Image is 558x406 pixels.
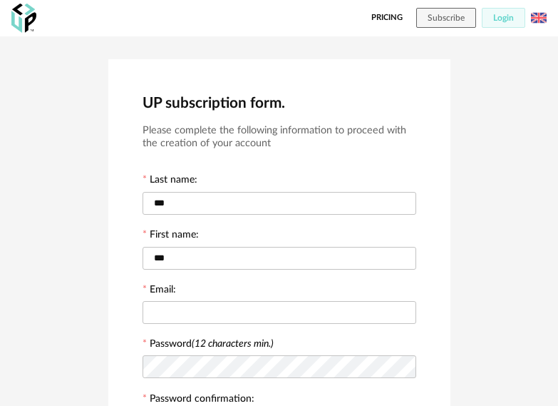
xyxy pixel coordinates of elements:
[428,14,465,22] span: Subscribe
[371,8,403,28] a: Pricing
[143,175,197,188] label: Last name:
[143,230,199,243] label: First name:
[143,285,176,298] label: Email:
[416,8,476,28] button: Subscribe
[531,10,547,26] img: us
[150,339,274,349] label: Password
[482,8,525,28] button: Login
[143,93,416,113] h2: UP subscription form.
[493,14,514,22] span: Login
[143,124,416,151] h3: Please complete the following information to proceed with the creation of your account
[11,4,36,33] img: OXP
[192,339,274,349] i: (12 characters min.)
